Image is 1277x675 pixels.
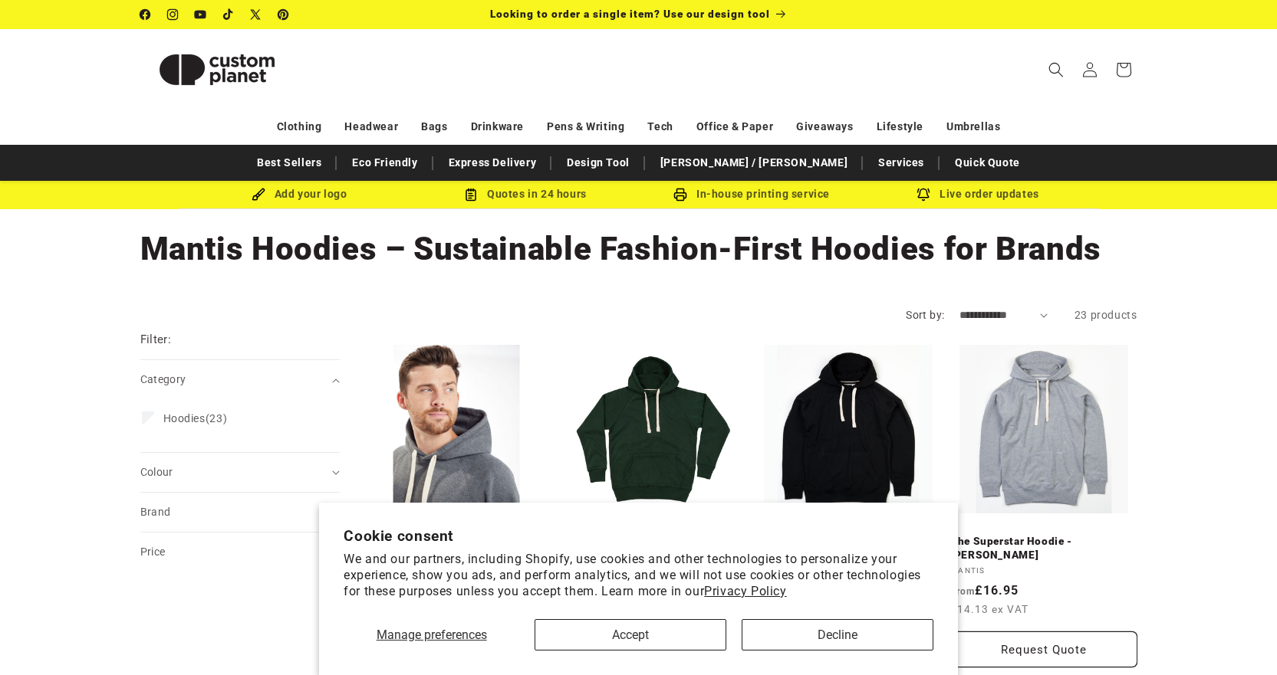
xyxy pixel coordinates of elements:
[471,113,524,140] a: Drinkware
[1075,309,1137,321] span: 23 products
[647,113,673,140] a: Tech
[653,149,855,176] a: [PERSON_NAME] / [PERSON_NAME]
[946,113,1000,140] a: Umbrellas
[344,552,933,599] p: We and our partners, including Shopify, use cookies and other technologies to personalize your ex...
[441,149,545,176] a: Express Delivery
[249,149,329,176] a: Best Sellers
[906,309,944,321] label: Sort by:
[140,453,340,492] summary: Colour (0 selected)
[140,532,340,572] summary: Price
[947,149,1028,176] a: Quick Quote
[140,228,1137,270] h1: Mantis Hoodies – Sustainable Fashion-First Hoodies for Brands
[163,412,206,424] span: Hoodies
[140,360,340,399] summary: Category (0 selected)
[186,185,413,204] div: Add your logo
[535,619,726,650] button: Accept
[796,113,853,140] a: Giveaways
[140,546,166,558] span: Price
[163,411,228,425] span: (23)
[140,331,172,349] h2: Filter:
[696,113,773,140] a: Office & Paper
[742,619,933,650] button: Decline
[377,627,487,642] span: Manage preferences
[704,584,786,598] a: Privacy Policy
[464,188,478,202] img: Order Updates Icon
[865,185,1091,204] div: Live order updates
[344,527,933,545] h2: Cookie consent
[639,185,865,204] div: In-house printing service
[673,188,687,202] img: In-house printing
[344,619,519,650] button: Manage preferences
[140,466,173,478] span: Colour
[134,29,299,110] a: Custom Planet
[559,149,637,176] a: Design Tool
[950,631,1137,667] button: Request Quote
[140,493,340,532] summary: Brand (0 selected)
[877,113,923,140] a: Lifestyle
[950,535,1137,562] a: The Superstar Hoodie - [PERSON_NAME]
[871,149,932,176] a: Services
[1039,53,1073,87] summary: Search
[547,113,624,140] a: Pens & Writing
[917,188,930,202] img: Order updates
[140,35,294,104] img: Custom Planet
[252,188,265,202] img: Brush Icon
[344,149,425,176] a: Eco Friendly
[421,113,447,140] a: Bags
[490,8,770,20] span: Looking to order a single item? Use our design tool
[344,113,398,140] a: Headwear
[140,506,171,518] span: Brand
[277,113,322,140] a: Clothing
[413,185,639,204] div: Quotes in 24 hours
[140,373,186,385] span: Category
